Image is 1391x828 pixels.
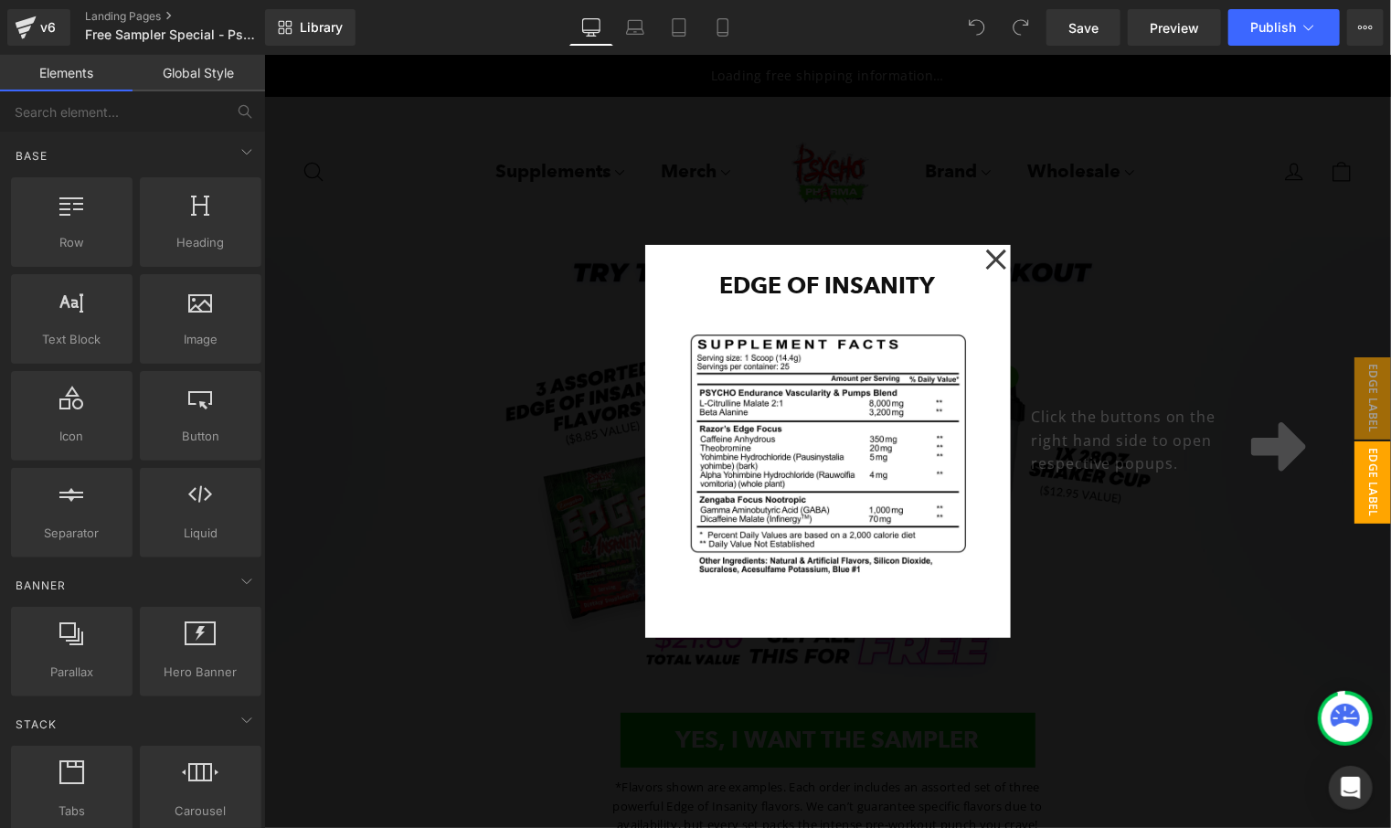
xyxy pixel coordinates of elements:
a: Laptop [613,9,657,46]
a: Landing Pages [85,9,295,24]
h1: EDGE OF INSANITY [409,218,719,245]
span: Preview [1150,18,1199,37]
span: Edge label [1090,387,1127,469]
span: Free Sampler Special - Psycho Pharma ([DATE]-[DATE]) [85,27,260,42]
span: Image [145,330,256,349]
button: More [1347,9,1384,46]
span: Edge label [1090,303,1127,385]
button: Undo [959,9,995,46]
button: Redo [1003,9,1039,46]
span: Icon [16,427,127,446]
span: Liquid [145,524,256,543]
div: Open Intercom Messenger [1329,766,1373,810]
span: Library [300,19,343,36]
span: Separator [16,524,127,543]
a: Desktop [569,9,613,46]
span: Base [14,147,49,165]
a: Tablet [657,9,701,46]
span: Parallax [16,663,127,682]
span: Banner [14,577,68,594]
a: Global Style [133,55,265,91]
a: Preview [1128,9,1221,46]
a: v6 [7,9,70,46]
span: Stack [14,716,58,733]
span: Save [1068,18,1099,37]
a: New Library [265,9,356,46]
span: Button [145,427,256,446]
span: Row [16,233,127,252]
span: Heading [145,233,256,252]
span: Publish [1250,20,1296,35]
span: Hero Banner [145,663,256,682]
span: Carousel [145,801,256,821]
span: Tabs [16,801,127,821]
div: v6 [37,16,59,39]
button: Publish [1228,9,1340,46]
span: Text Block [16,330,127,349]
a: Mobile [701,9,745,46]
